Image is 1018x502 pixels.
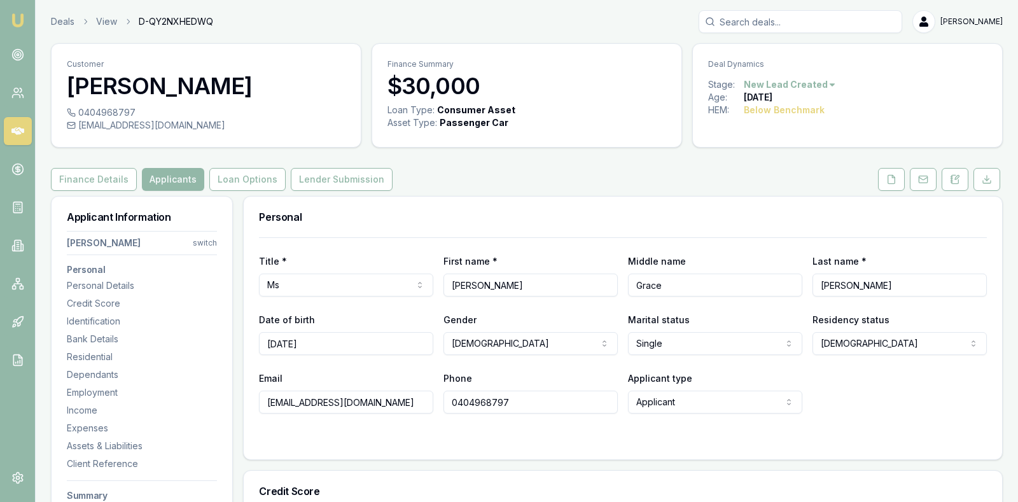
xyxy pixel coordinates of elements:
[67,457,217,470] div: Client Reference
[812,314,889,325] label: Residency status
[440,116,508,129] div: Passenger Car
[67,491,217,500] h3: Summary
[142,168,204,191] button: Applicants
[291,168,393,191] button: Lender Submission
[744,104,825,116] div: Below Benchmark
[67,237,141,249] div: [PERSON_NAME]
[744,91,772,104] div: [DATE]
[67,265,217,274] h3: Personal
[67,212,217,222] h3: Applicant Information
[67,422,217,435] div: Expenses
[67,404,217,417] div: Income
[443,391,618,414] input: 0431 234 567
[708,78,744,91] div: Stage:
[708,91,744,104] div: Age:
[67,279,217,292] div: Personal Details
[387,116,437,129] div: Asset Type :
[67,297,217,310] div: Credit Score
[259,212,987,222] h3: Personal
[259,373,282,384] label: Email
[67,333,217,345] div: Bank Details
[67,386,217,399] div: Employment
[67,73,345,99] h3: [PERSON_NAME]
[708,104,744,116] div: HEM:
[699,10,902,33] input: Search deals
[940,17,1003,27] span: [PERSON_NAME]
[67,351,217,363] div: Residential
[67,106,345,119] div: 0404968797
[67,440,217,452] div: Assets & Liabilities
[259,486,987,496] h3: Credit Score
[67,119,345,132] div: [EMAIL_ADDRESS][DOMAIN_NAME]
[96,15,117,28] a: View
[387,104,435,116] div: Loan Type:
[67,368,217,381] div: Dependants
[387,73,666,99] h3: $30,000
[51,15,213,28] nav: breadcrumb
[387,59,666,69] p: Finance Summary
[437,104,515,116] div: Consumer Asset
[10,13,25,28] img: emu-icon-u.png
[628,314,690,325] label: Marital status
[139,15,213,28] span: D-QY2NXHEDWQ
[193,238,217,248] div: switch
[51,168,137,191] button: Finance Details
[443,373,472,384] label: Phone
[628,256,686,267] label: Middle name
[67,315,217,328] div: Identification
[209,168,286,191] button: Loan Options
[259,332,433,355] input: DD/MM/YYYY
[628,373,692,384] label: Applicant type
[207,168,288,191] a: Loan Options
[67,59,345,69] p: Customer
[443,314,477,325] label: Gender
[443,256,498,267] label: First name *
[139,168,207,191] a: Applicants
[51,15,74,28] a: Deals
[259,314,315,325] label: Date of birth
[708,59,987,69] p: Deal Dynamics
[259,256,287,267] label: Title *
[812,256,867,267] label: Last name *
[288,168,395,191] a: Lender Submission
[744,78,837,91] button: New Lead Created
[51,168,139,191] a: Finance Details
